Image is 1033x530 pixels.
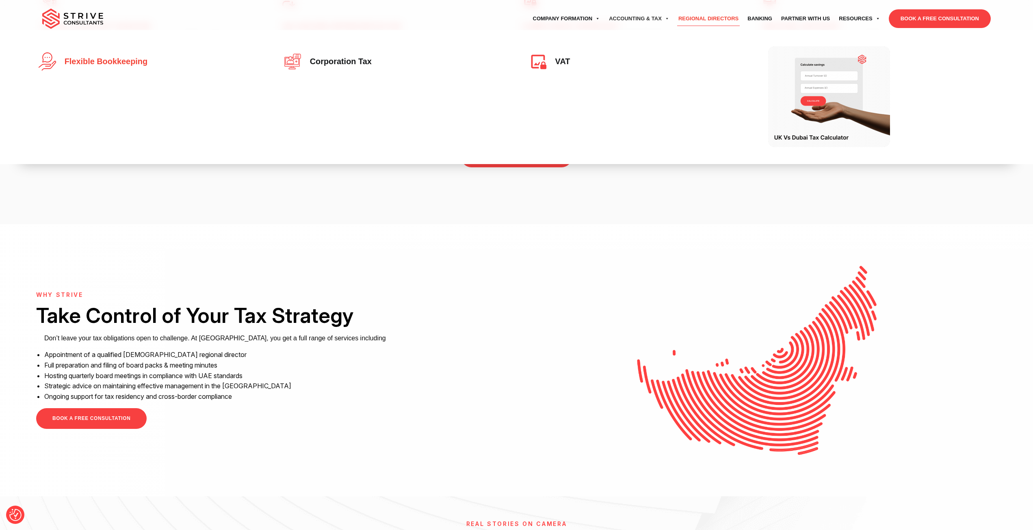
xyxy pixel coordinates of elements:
[36,408,147,429] a: BOOK A FREE CONSULTATION
[44,371,420,381] li: Hosting quarterly board meetings in compliance with UAE standards
[44,381,420,392] li: Strategic advice on maintaining effective management in the [GEOGRAPHIC_DATA]
[604,7,674,30] a: Accounting & Tax
[44,333,420,344] ul: Don’t leave your tax obligations open to challenge. At [GEOGRAPHIC_DATA], you get a full range of...
[306,57,372,66] span: Corporation Tax
[528,7,605,30] a: Company Formation
[529,52,750,71] a: VAT
[551,57,570,66] span: VAT
[9,509,22,521] button: Consent Preferences
[38,52,259,71] a: Flexible Bookkeeping
[61,57,147,66] span: Flexible Bookkeeping
[36,292,420,299] h6: WHY STRIVE
[284,52,505,71] a: Corporation Tax
[42,9,103,29] img: main-logo.svg
[743,7,777,30] a: Banking
[777,7,834,30] a: Partner with Us
[44,392,420,402] li: Ongoing support for tax residency and cross-border compliance
[674,7,743,30] a: Regional Directors
[768,46,890,147] img: Tax Calculator
[36,301,420,329] h2: Take Control of Your Tax Strategy
[889,9,991,28] a: BOOK A FREE CONSULTATION
[44,360,420,371] li: Full preparation and filing of board packs & meeting minutes
[9,509,22,521] img: Revisit consent button
[834,7,884,30] a: Resources
[44,350,420,360] li: Appointment of a qualified [DEMOGRAPHIC_DATA] regional director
